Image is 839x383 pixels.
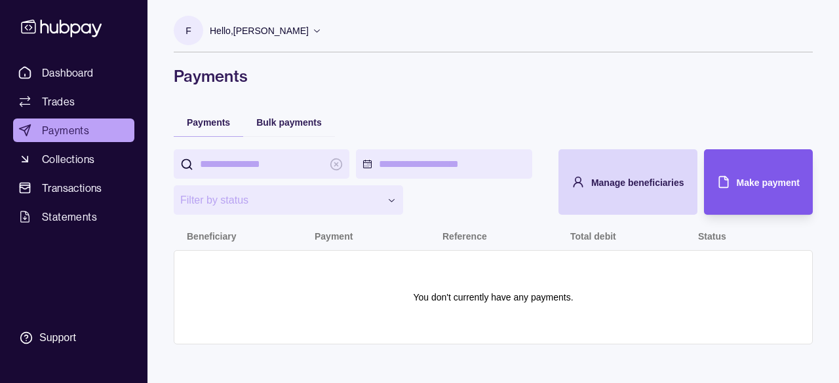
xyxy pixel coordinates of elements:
[737,177,800,188] span: Make payment
[413,290,573,304] p: You don't currently have any payments.
[13,205,134,228] a: Statements
[42,94,75,109] span: Trades
[42,65,94,81] span: Dashboard
[13,119,134,142] a: Payments
[704,149,813,215] button: Make payment
[13,147,134,171] a: Collections
[39,331,76,345] div: Support
[591,177,684,188] span: Manage beneficiaries
[42,180,102,196] span: Transactions
[187,117,230,128] span: Payments
[185,24,191,38] p: F
[13,90,134,113] a: Trades
[13,61,134,84] a: Dashboard
[42,151,94,167] span: Collections
[570,231,616,242] p: Total debit
[315,231,353,242] p: Payment
[174,65,813,86] h1: Payments
[210,24,309,38] p: Hello, [PERSON_NAME]
[187,231,236,242] p: Beneficiary
[200,149,323,179] input: search
[13,176,134,200] a: Transactions
[13,324,134,352] a: Support
[42,122,89,138] span: Payments
[698,231,726,242] p: Status
[42,209,97,225] span: Statements
[256,117,322,128] span: Bulk payments
[442,231,487,242] p: Reference
[558,149,697,215] button: Manage beneficiaries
